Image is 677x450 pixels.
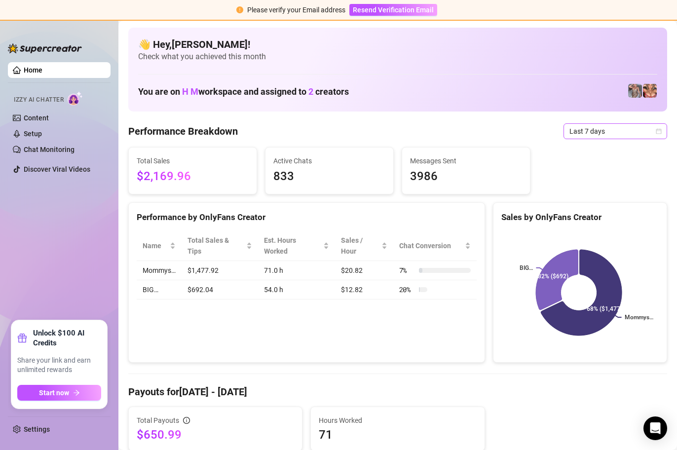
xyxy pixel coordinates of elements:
[182,261,258,280] td: $1,477.92
[182,86,198,97] span: H M
[137,211,477,224] div: Performance by OnlyFans Creator
[501,211,659,224] div: Sales by OnlyFans Creator
[273,155,385,166] span: Active Chats
[399,284,415,295] span: 20 %
[643,84,657,98] img: pennylondon
[24,425,50,433] a: Settings
[643,416,667,440] div: Open Intercom Messenger
[258,261,335,280] td: 71.0 h
[183,417,190,424] span: info-circle
[188,235,244,257] span: Total Sales & Tips
[341,235,379,257] span: Sales / Hour
[138,86,349,97] h1: You are on workspace and assigned to creators
[128,124,238,138] h4: Performance Breakdown
[335,231,393,261] th: Sales / Hour
[39,389,69,397] span: Start now
[138,37,657,51] h4: 👋 Hey, [PERSON_NAME] !
[143,240,168,251] span: Name
[273,167,385,186] span: 833
[656,128,662,134] span: calendar
[137,155,249,166] span: Total Sales
[393,231,477,261] th: Chat Conversion
[308,86,313,97] span: 2
[137,427,294,443] span: $650.99
[73,389,80,396] span: arrow-right
[138,51,657,62] span: Check what you achieved this month
[137,261,182,280] td: Mommys…
[24,66,42,74] a: Home
[335,280,393,300] td: $12.82
[24,130,42,138] a: Setup
[349,4,437,16] button: Resend Verification Email
[410,167,522,186] span: 3986
[520,264,533,271] text: BIG…
[14,95,64,105] span: Izzy AI Chatter
[353,6,434,14] span: Resend Verification Email
[24,146,75,153] a: Chat Monitoring
[137,167,249,186] span: $2,169.96
[247,4,345,15] div: Please verify your Email address
[264,235,321,257] div: Est. Hours Worked
[399,240,463,251] span: Chat Conversion
[258,280,335,300] td: 54.0 h
[569,124,661,139] span: Last 7 days
[335,261,393,280] td: $20.82
[8,43,82,53] img: logo-BBDzfeDw.svg
[236,6,243,13] span: exclamation-circle
[410,155,522,166] span: Messages Sent
[17,333,27,343] span: gift
[17,356,101,375] span: Share your link and earn unlimited rewards
[624,314,653,321] text: Mommys…
[319,415,476,426] span: Hours Worked
[68,91,83,106] img: AI Chatter
[182,280,258,300] td: $692.04
[399,265,415,276] span: 7 %
[137,280,182,300] td: BIG…
[182,231,258,261] th: Total Sales & Tips
[128,385,667,399] h4: Payouts for [DATE] - [DATE]
[319,427,476,443] span: 71
[33,328,101,348] strong: Unlock $100 AI Credits
[24,165,90,173] a: Discover Viral Videos
[24,114,49,122] a: Content
[137,415,179,426] span: Total Payouts
[628,84,642,98] img: pennylondonvip
[17,385,101,401] button: Start nowarrow-right
[137,231,182,261] th: Name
